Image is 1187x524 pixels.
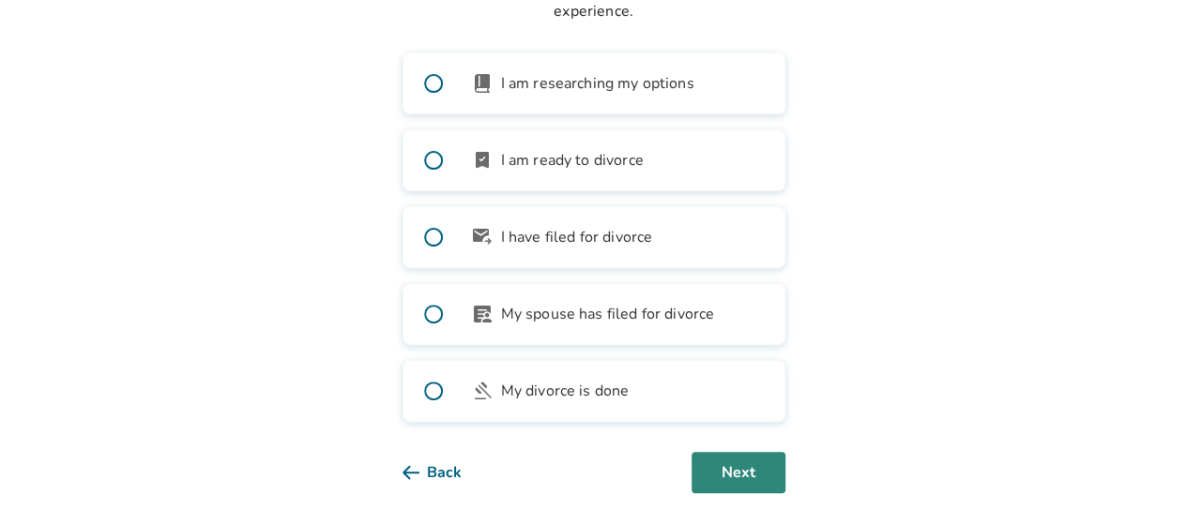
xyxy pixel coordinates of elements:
[501,149,644,172] span: I am ready to divorce
[501,303,715,325] span: My spouse has filed for divorce
[501,380,630,402] span: My divorce is done
[471,303,494,325] span: article_person
[471,380,494,402] span: gavel
[471,72,494,95] span: book_2
[1093,434,1187,524] iframe: Chat Widget
[692,452,785,493] button: Next
[501,226,653,248] span: I have filed for divorce
[501,72,694,95] span: I am researching my options
[471,226,494,248] span: outgoing_mail
[471,149,494,172] span: bookmark_check
[403,452,492,493] button: Back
